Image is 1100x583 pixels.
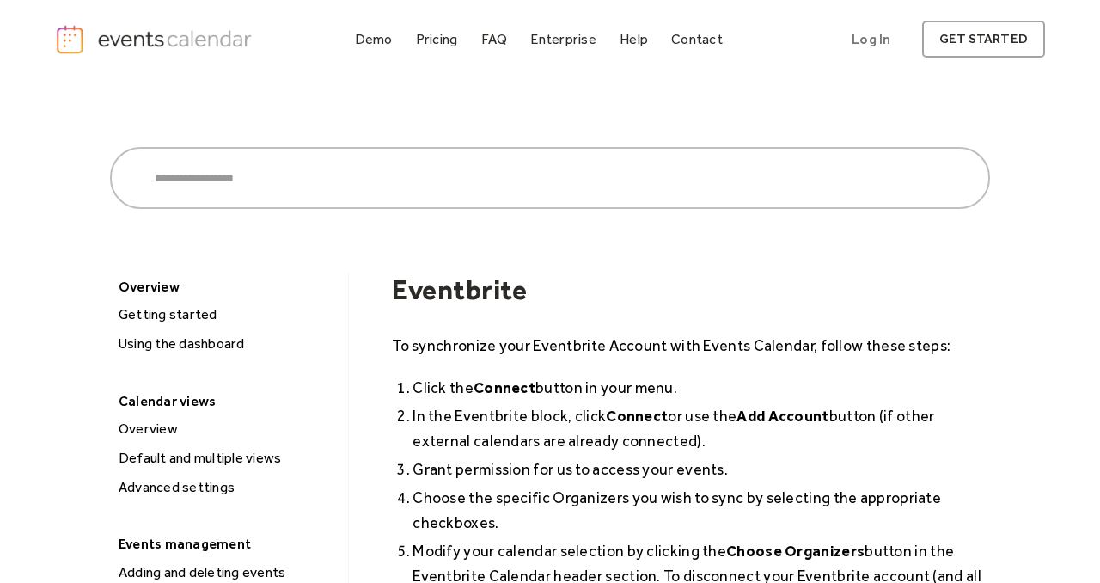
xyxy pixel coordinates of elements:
li: Click the button in your menu. [412,375,990,400]
a: Overview [112,418,341,440]
a: FAQ [474,28,515,51]
li: Grant permission for us to access your events. [412,457,990,482]
div: Using the dashboard [113,333,341,355]
a: Default and multiple views [112,447,341,469]
a: Pricing [409,28,465,51]
a: Enterprise [523,28,602,51]
a: Help [613,28,655,51]
div: Enterprise [530,34,596,44]
div: Pricing [416,34,458,44]
div: Overview [113,418,341,440]
div: Advanced settings [113,476,341,499]
h1: Eventbrite [392,273,990,306]
div: FAQ [481,34,508,44]
a: Contact [664,28,730,51]
li: Choose the specific Organizers you wish to sync by selecting the appropriate checkboxes. [412,485,990,535]
a: get started [922,21,1045,58]
a: Getting started [112,304,341,326]
div: Calendar views [110,388,339,414]
strong: Connect [606,407,668,425]
a: Demo [348,28,400,51]
a: home [55,24,256,55]
div: Help [620,34,648,44]
strong: Add Account [736,407,828,425]
div: Default and multiple views [113,447,341,469]
div: Overview [110,273,339,300]
p: To synchronize your Eventbrite Account with Events Calendar, follow these steps: [392,333,990,358]
div: Events management [110,531,339,557]
div: Demo [355,34,393,44]
a: Advanced settings [112,476,341,499]
li: In the Eventbrite block, click or use the button (if other external calendars are already connect... [412,403,990,453]
strong: Choose Organizers [726,542,865,560]
a: Using the dashboard [112,333,341,355]
div: Contact [671,34,723,44]
a: Log In [834,21,907,58]
div: Getting started [113,304,341,326]
strong: Connect [474,378,535,396]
